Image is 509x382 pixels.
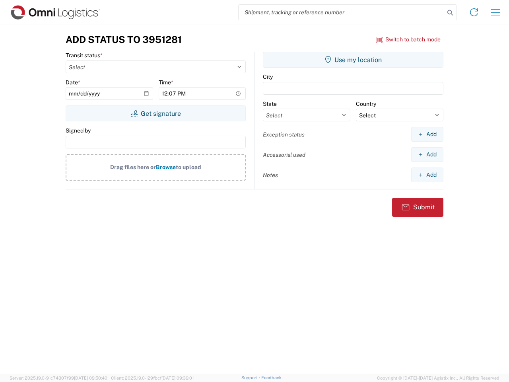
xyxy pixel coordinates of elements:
[111,376,194,380] span: Client: 2025.19.0-129fbcf
[159,79,173,86] label: Time
[411,147,443,162] button: Add
[392,198,443,217] button: Submit
[377,374,499,382] span: Copyright © [DATE]-[DATE] Agistix Inc., All Rights Reserved
[239,5,445,20] input: Shipment, tracking or reference number
[66,105,246,121] button: Get signature
[176,164,201,170] span: to upload
[411,168,443,182] button: Add
[10,376,107,380] span: Server: 2025.19.0-91c74307f99
[74,376,107,380] span: [DATE] 09:50:40
[263,73,273,80] label: City
[356,100,376,107] label: Country
[263,100,277,107] label: State
[376,33,441,46] button: Switch to batch mode
[156,164,176,170] span: Browse
[66,52,103,59] label: Transit status
[110,164,156,170] span: Drag files here or
[161,376,194,380] span: [DATE] 09:39:01
[66,79,80,86] label: Date
[411,127,443,142] button: Add
[263,172,278,179] label: Notes
[263,52,443,68] button: Use my location
[263,131,305,138] label: Exception status
[263,151,305,158] label: Accessorial used
[66,127,91,134] label: Signed by
[261,375,282,380] a: Feedback
[241,375,261,380] a: Support
[66,34,182,45] h3: Add Status to 3951281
